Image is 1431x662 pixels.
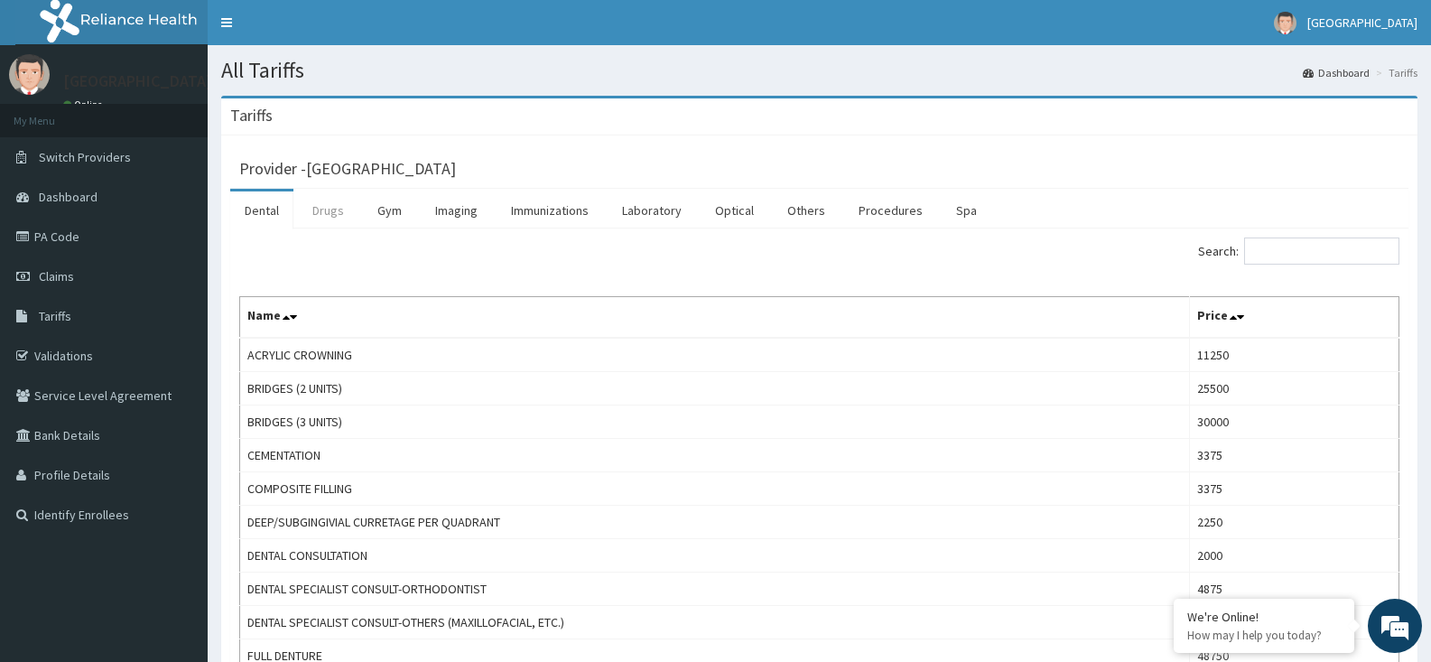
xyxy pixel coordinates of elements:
[421,191,492,229] a: Imaging
[1190,439,1399,472] td: 3375
[1190,472,1399,506] td: 3375
[63,98,107,111] a: Online
[497,191,603,229] a: Immunizations
[1244,238,1399,265] input: Search:
[240,406,1190,439] td: BRIDGES (3 UNITS)
[298,191,358,229] a: Drugs
[1371,65,1417,80] li: Tariffs
[701,191,768,229] a: Optical
[1190,297,1399,339] th: Price
[1303,65,1370,80] a: Dashboard
[230,191,293,229] a: Dental
[240,606,1190,639] td: DENTAL SPECIALIST CONSULT-OTHERS (MAXILLOFACIAL, ETC.)
[39,268,74,284] span: Claims
[1274,12,1296,34] img: User Image
[1190,406,1399,439] td: 30000
[221,59,1417,82] h1: All Tariffs
[1307,14,1417,31] span: [GEOGRAPHIC_DATA]
[1190,573,1399,606] td: 4875
[1190,539,1399,573] td: 2000
[363,191,416,229] a: Gym
[1198,238,1399,265] label: Search:
[240,472,1190,506] td: COMPOSITE FILLING
[1187,609,1341,625] div: We're Online!
[773,191,840,229] a: Others
[239,161,456,177] h3: Provider - [GEOGRAPHIC_DATA]
[608,191,696,229] a: Laboratory
[942,191,991,229] a: Spa
[240,372,1190,406] td: BRIDGES (2 UNITS)
[240,506,1190,539] td: DEEP/SUBGINGIVIAL CURRETAGE PER QUADRANT
[240,539,1190,573] td: DENTAL CONSULTATION
[230,107,273,124] h3: Tariffs
[9,54,50,95] img: User Image
[240,297,1190,339] th: Name
[39,149,131,165] span: Switch Providers
[240,338,1190,372] td: ACRYLIC CROWNING
[1187,628,1341,643] p: How may I help you today?
[240,573,1190,606] td: DENTAL SPECIALIST CONSULT-ORTHODONTIST
[1190,506,1399,539] td: 2250
[63,73,212,89] p: [GEOGRAPHIC_DATA]
[240,439,1190,472] td: CEMENTATION
[1190,338,1399,372] td: 11250
[39,308,71,324] span: Tariffs
[1190,372,1399,406] td: 25500
[844,191,937,229] a: Procedures
[39,189,98,205] span: Dashboard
